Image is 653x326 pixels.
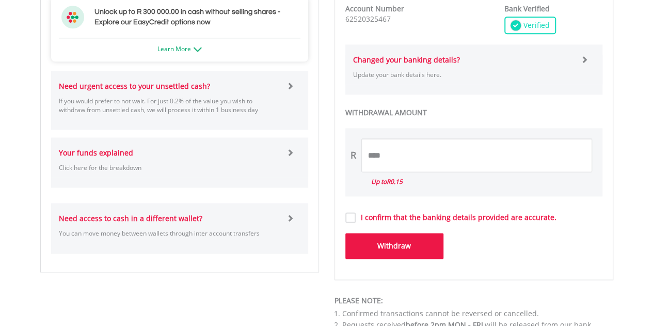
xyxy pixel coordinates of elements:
[351,149,356,162] div: R
[356,212,556,223] label: I confirm that the banking details provided are accurate.
[387,177,403,186] span: R0.15
[371,177,403,186] i: Up to
[521,20,550,30] span: Verified
[59,148,133,158] strong: Your funds explained
[59,97,279,114] p: If you would prefer to not wait. For just 0.2% of the value you wish to withdraw from unsettled c...
[59,229,279,238] p: You can move money between wallets through inter account transfers
[59,203,300,253] a: Need access to cash in a different wallet? You can move money between wallets through inter accou...
[59,81,210,91] strong: Need urgent access to your unsettled cash?
[157,44,202,53] a: Learn More
[194,47,202,52] img: ec-arrow-down.png
[345,14,391,24] span: 62520325467
[342,308,613,319] li: Confirmed transactions cannot be reversed or cancelled.
[345,107,602,118] label: WITHDRAWAL AMOUNT
[353,70,574,79] p: Update your bank details here.
[345,233,443,259] button: Withdraw
[59,213,202,223] strong: Need access to cash in a different wallet?
[61,6,84,28] img: ec-flower.svg
[335,296,613,306] div: PLEASE NOTE:
[504,4,550,13] strong: Bank Verified
[345,4,404,13] strong: Account Number
[59,163,279,172] p: Click here for the breakdown
[94,7,298,27] h3: Unlock up to R 300 000.00 in cash without selling shares - Explore our EasyCredit options now
[353,55,460,65] strong: Changed your banking details?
